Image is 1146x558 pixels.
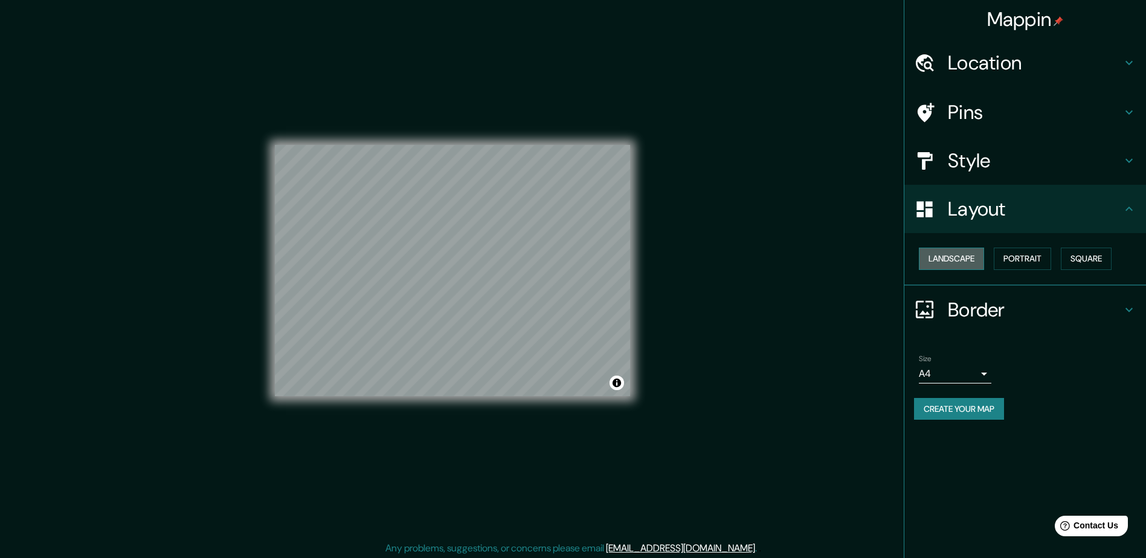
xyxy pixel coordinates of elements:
div: . [757,541,759,556]
img: pin-icon.png [1054,16,1063,26]
div: Style [904,136,1146,185]
div: . [759,541,761,556]
canvas: Map [275,145,630,396]
h4: Border [948,298,1122,322]
button: Landscape [919,248,984,270]
a: [EMAIL_ADDRESS][DOMAIN_NAME] [606,542,755,554]
h4: Layout [948,197,1122,221]
div: Location [904,39,1146,87]
div: Pins [904,88,1146,136]
h4: Location [948,51,1122,75]
label: Size [919,353,932,364]
h4: Mappin [987,7,1064,31]
button: Create your map [914,398,1004,420]
button: Toggle attribution [610,376,624,390]
h4: Pins [948,100,1122,124]
div: A4 [919,364,991,383]
p: Any problems, suggestions, or concerns please email . [385,541,757,556]
div: Border [904,286,1146,334]
iframe: Help widget launcher [1038,511,1133,545]
button: Square [1061,248,1112,270]
button: Portrait [994,248,1051,270]
div: Layout [904,185,1146,233]
h4: Style [948,149,1122,173]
